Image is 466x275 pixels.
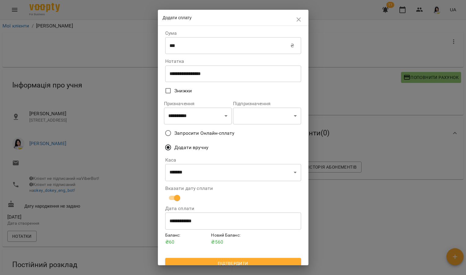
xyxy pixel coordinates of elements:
label: Дата сплати [165,206,301,211]
p: ₴ 560 [211,238,255,246]
label: Сума [165,31,301,36]
label: Підпризначення [233,101,301,106]
label: Нотатка [165,59,301,64]
span: Знижки [174,87,192,95]
span: Додати сплату [163,15,192,20]
span: Запросити Онлайн-сплату [174,130,234,137]
label: Призначення [164,101,232,106]
span: Додати вручну [174,144,208,151]
button: Підтвердити [165,258,301,269]
h6: Новий Баланс : [211,232,255,239]
label: Вказати дату сплати [165,186,301,191]
label: Каса [165,158,301,162]
p: ₴ [290,42,294,49]
p: ₴ 60 [165,238,209,246]
h6: Баланс : [165,232,209,239]
span: Підтвердити [170,260,296,267]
